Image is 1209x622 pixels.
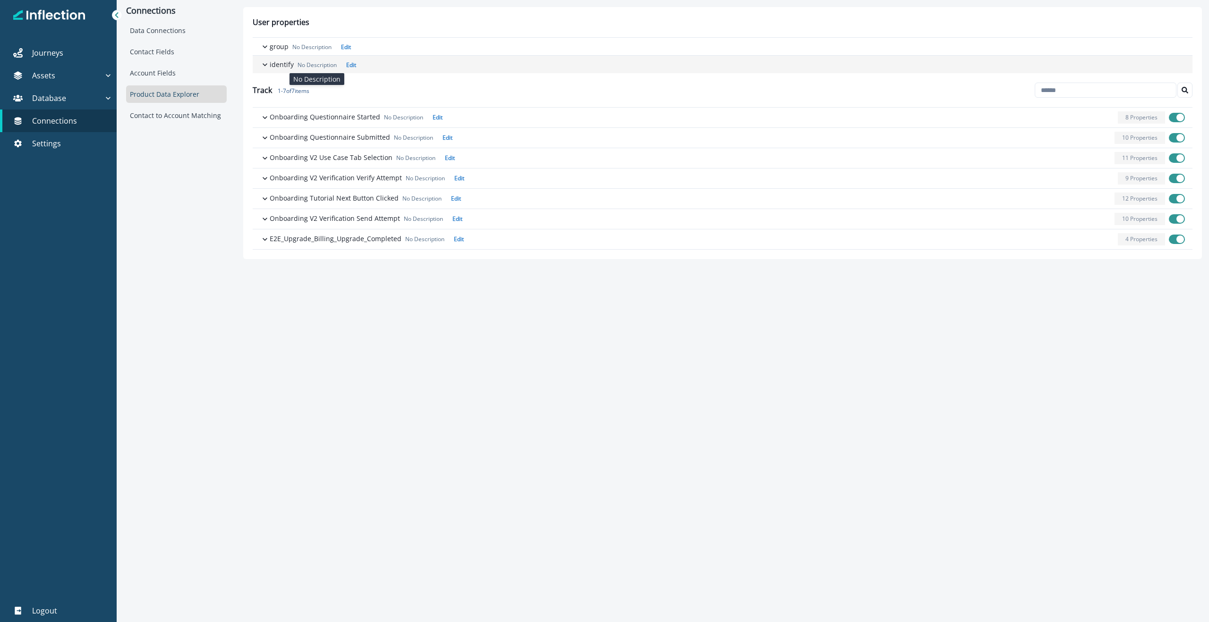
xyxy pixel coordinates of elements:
[406,174,445,183] p: No Description
[433,113,443,121] p: Edit
[270,59,294,69] p: identify
[32,115,77,126] p: Connections
[253,209,1192,229] button: Onboarding V2 Verification Send AttemptNo DescriptionEdit10 Properties
[405,235,444,244] p: No Description
[270,234,401,244] p: E2E_Upgrade_Billing_Upgrade_Completed
[396,154,435,162] p: No Description
[253,148,1192,168] button: Onboarding V2 Use Case Tab SelectionNo DescriptionEdit11 Properties
[448,235,464,243] button: Edit
[32,47,63,59] p: Journeys
[253,108,1192,127] button: Onboarding Questionnaire StartedNo DescriptionEdit8 Properties
[454,235,464,243] p: Edit
[1125,235,1158,244] p: 4 Properties
[1122,194,1158,203] p: 12 Properties
[445,154,455,162] p: Edit
[253,84,309,96] p: Track
[253,17,309,37] p: User properties
[346,61,356,69] p: Edit
[1122,134,1158,142] p: 10 Properties
[270,193,399,203] p: Onboarding Tutorial Next Button Clicked
[454,174,464,182] p: Edit
[272,87,309,95] span: 1 - 7 of 7 items
[298,61,337,69] p: No Description
[452,215,462,223] p: Edit
[253,168,1192,188] button: Onboarding V2 Verification Verify AttemptNo DescriptionEdit9 Properties
[341,43,351,51] p: Edit
[270,152,392,162] p: Onboarding V2 Use Case Tab Selection
[437,134,452,142] button: Edit
[32,138,61,149] p: Settings
[126,22,227,39] div: Data Connections
[253,189,1192,209] button: Onboarding Tutorial Next Button ClickedNo DescriptionEdit12 Properties
[292,43,332,51] p: No Description
[451,194,461,202] p: Edit
[1122,215,1158,223] p: 10 Properties
[427,113,443,121] button: Edit
[126,85,227,103] div: Product Data Explorer
[270,132,390,142] p: Onboarding Questionnaire Submitted
[384,113,423,122] p: No Description
[447,215,462,223] button: Edit
[253,128,1192,148] button: Onboarding Questionnaire SubmittedNo DescriptionEdit10 Properties
[341,61,356,69] button: Edit
[32,605,57,616] p: Logout
[13,8,85,22] img: Inflection
[253,56,1192,73] button: identifyNo DescriptionEdit
[270,173,402,183] p: Onboarding V2 Verification Verify Attempt
[32,70,55,81] p: Assets
[445,194,461,202] button: Edit
[394,134,433,142] p: No Description
[270,112,380,122] p: Onboarding Questionnaire Started
[404,215,443,223] p: No Description
[126,64,227,82] div: Account Fields
[1125,113,1158,122] p: 8 Properties
[126,6,227,16] p: Connections
[32,92,66,104] p: Database
[126,107,227,124] div: Contact to Account Matching
[1177,83,1192,98] button: Search
[253,229,1192,249] button: E2E_Upgrade_Billing_Upgrade_CompletedNo DescriptionEdit4 Properties
[1125,174,1158,183] p: 9 Properties
[253,38,1192,55] button: groupNo DescriptionEdit
[1122,154,1158,162] p: 11 Properties
[270,42,289,51] p: group
[126,43,227,60] div: Contact Fields
[449,174,464,182] button: Edit
[439,154,455,162] button: Edit
[270,213,400,223] p: Onboarding V2 Verification Send Attempt
[402,194,442,203] p: No Description
[443,134,452,142] p: Edit
[335,43,351,51] button: Edit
